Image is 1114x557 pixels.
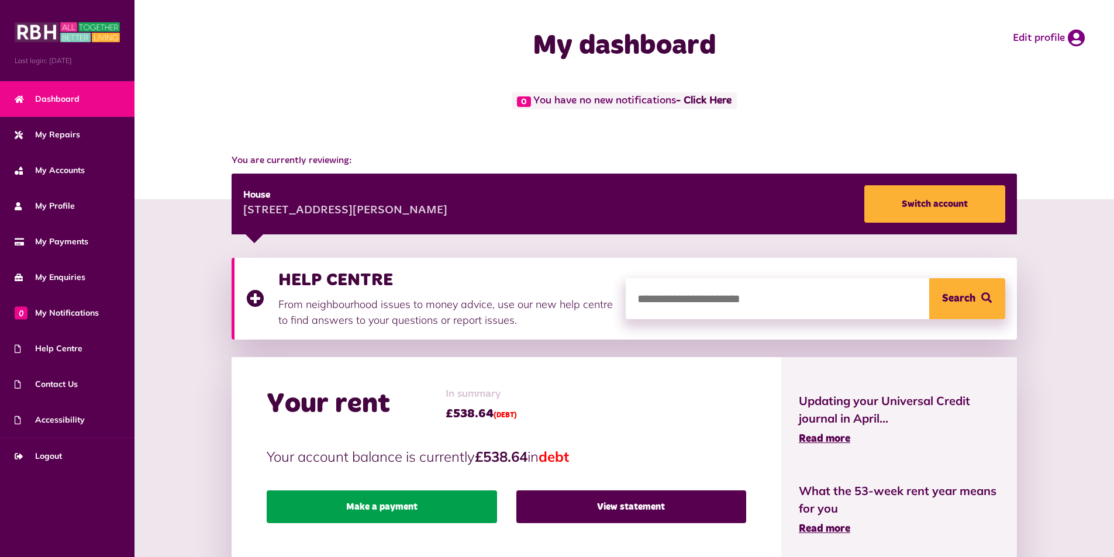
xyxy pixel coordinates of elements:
span: (DEBT) [494,412,517,419]
span: Updating your Universal Credit journal in April... [799,392,999,427]
span: My Notifications [15,307,99,319]
span: My Profile [15,200,75,212]
span: debt [539,448,569,465]
a: Edit profile [1013,29,1085,47]
a: Updating your Universal Credit journal in April... Read more [799,392,999,447]
span: My Enquiries [15,271,85,283]
a: Switch account [864,185,1005,223]
h3: HELP CENTRE [278,269,614,290]
span: Accessibility [15,414,85,426]
p: From neighbourhood issues to money advice, use our new help centre to find answers to your questi... [278,296,614,328]
a: - Click Here [676,96,732,106]
span: Logout [15,450,62,462]
p: Your account balance is currently in [267,446,746,467]
span: My Repairs [15,129,80,141]
span: Contact Us [15,378,78,390]
img: MyRBH [15,20,120,44]
div: [STREET_ADDRESS][PERSON_NAME] [243,202,447,220]
span: In summary [446,386,517,402]
span: £538.64 [446,405,517,423]
span: Last login: [DATE] [15,56,120,66]
span: Dashboard [15,93,80,105]
span: Help Centre [15,342,82,355]
h2: Your rent [267,388,390,421]
span: 0 [15,306,27,319]
a: What the 53-week rent year means for you Read more [799,482,999,537]
button: Search [929,278,1005,319]
span: 0 [517,96,531,107]
span: Search [942,278,975,319]
strong: £538.64 [475,448,527,465]
a: View statement [516,490,746,523]
span: You have no new notifications [512,92,737,109]
span: Read more [799,434,850,444]
span: My Accounts [15,164,85,177]
div: House [243,188,447,202]
a: Make a payment [267,490,496,523]
span: What the 53-week rent year means for you [799,482,999,517]
h1: My dashboard [391,29,858,63]
span: You are currently reviewing: [232,154,1016,168]
span: My Payments [15,236,88,248]
span: Read more [799,524,850,534]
